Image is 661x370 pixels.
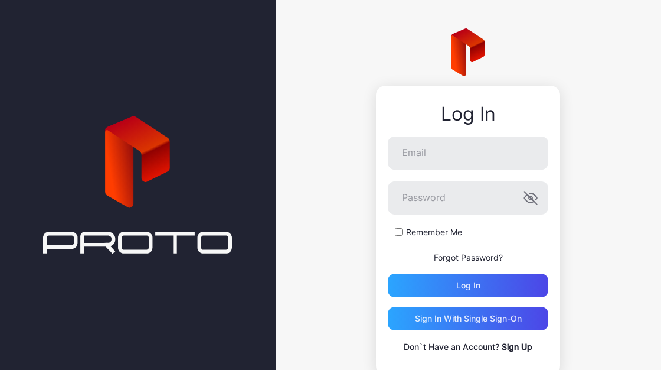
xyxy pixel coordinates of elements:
[388,274,548,297] button: Log in
[388,103,548,125] div: Log In
[523,191,538,205] button: Password
[388,181,548,215] input: Password
[502,342,532,352] a: Sign Up
[434,252,503,262] a: Forgot Password?
[388,307,548,330] button: Sign in With Single Sign-On
[456,281,480,290] div: Log in
[415,314,522,323] div: Sign in With Single Sign-On
[388,340,548,354] p: Don`t Have an Account?
[388,137,548,170] input: Email
[406,226,462,238] label: Remember Me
